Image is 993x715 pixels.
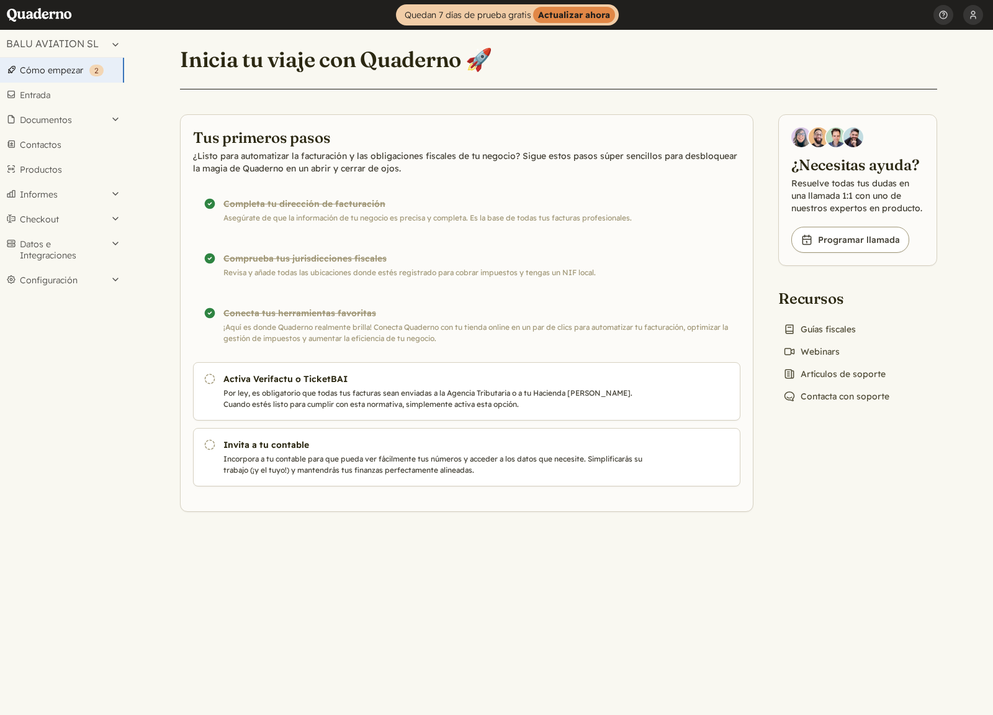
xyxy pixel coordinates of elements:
[778,288,894,308] h2: Recursos
[791,127,811,147] img: Diana Carrasco, Account Executive at Quaderno
[791,227,909,253] a: Programar llamada
[791,155,924,175] h2: ¿Necesitas ayuda?
[193,428,740,486] a: Invita a tu contable Incorpora a tu contable para que pueda ver fácilmente tus números y acceder ...
[193,150,740,175] p: ¿Listo para automatizar la facturación y las obligaciones fiscales de tu negocio? Sigue estos pas...
[809,127,829,147] img: Jairo Fumero, Account Executive at Quaderno
[223,439,647,451] h3: Invita a tu contable
[193,362,740,421] a: Activa Verifactu o TicketBAI Por ley, es obligatorio que todas tus facturas sean enviadas a la Ag...
[193,127,740,147] h2: Tus primeros pasos
[791,177,924,214] p: Resuelve todas tus dudas en una llamada 1:1 con uno de nuestros expertos en producto.
[778,343,845,360] a: Webinars
[778,321,861,338] a: Guías fiscales
[223,373,647,385] h3: Activa Verifactu o TicketBAI
[826,127,846,147] img: Ivo Oltmans, Business Developer at Quaderno
[778,388,894,405] a: Contacta con soporte
[180,46,492,73] h1: Inicia tu viaje con Quaderno 🚀
[223,388,647,410] p: Por ley, es obligatorio que todas tus facturas sean enviadas a la Agencia Tributaria o a tu Hacie...
[843,127,863,147] img: Javier Rubio, DevRel at Quaderno
[533,7,615,23] strong: Actualizar ahora
[778,365,891,383] a: Artículos de soporte
[94,66,99,75] span: 2
[396,4,619,25] a: Quedan 7 días de prueba gratisActualizar ahora
[223,453,647,476] p: Incorpora a tu contable para que pueda ver fácilmente tus números y acceder a los datos que neces...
